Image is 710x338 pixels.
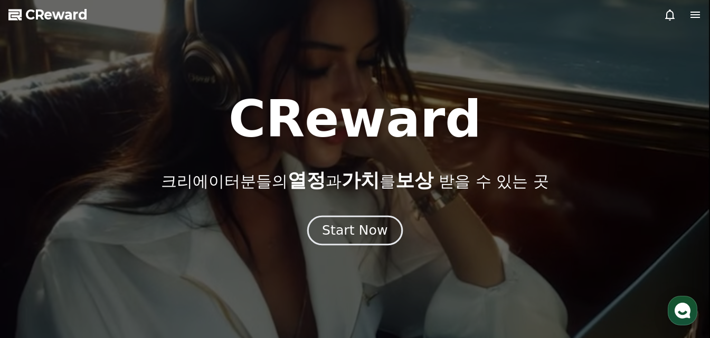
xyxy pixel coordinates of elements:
[307,215,403,245] button: Start Now
[161,170,548,191] p: 크리에이터분들의 과 를 받을 수 있는 곳
[288,169,326,191] span: 열정
[395,169,433,191] span: 보상
[136,250,203,277] a: 설정
[25,6,88,23] span: CReward
[322,221,387,239] div: Start Now
[97,267,109,275] span: 대화
[342,169,380,191] span: 가치
[3,250,70,277] a: 홈
[163,266,176,275] span: 설정
[33,266,40,275] span: 홈
[8,6,88,23] a: CReward
[229,94,481,144] h1: CReward
[70,250,136,277] a: 대화
[309,227,401,237] a: Start Now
